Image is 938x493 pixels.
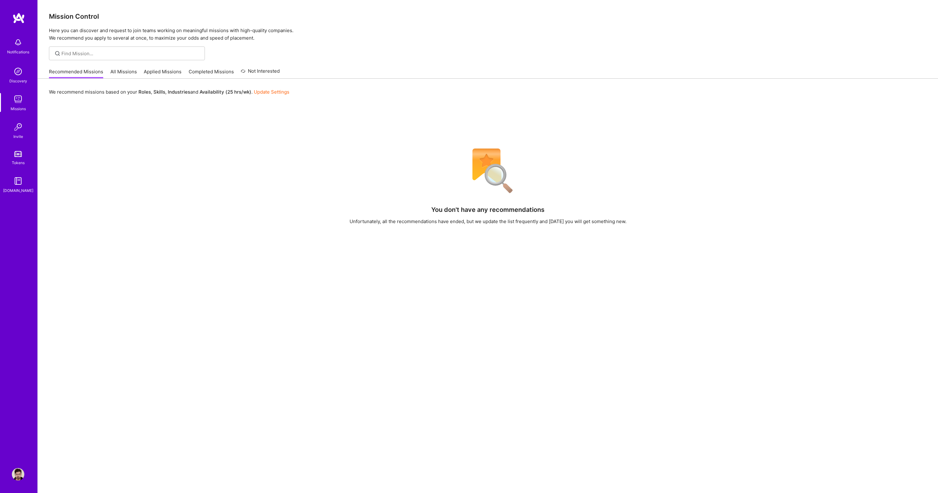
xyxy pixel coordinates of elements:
div: Tokens [12,159,25,166]
div: Invite [13,133,23,140]
a: Applied Missions [144,68,181,79]
div: Discovery [9,78,27,84]
img: guide book [12,175,24,187]
a: User Avatar [10,468,26,481]
a: Not Interested [241,67,280,79]
img: logo [12,12,25,24]
img: teamwork [12,93,24,105]
h4: You don't have any recommendations [431,206,544,213]
div: Notifications [7,49,29,55]
b: Skills [153,89,165,95]
a: Recommended Missions [49,68,103,79]
img: tokens [14,151,22,157]
i: icon SearchGrey [54,50,61,57]
a: All Missions [110,68,137,79]
p: We recommend missions based on your , , and . [49,89,289,95]
a: Completed Missions [189,68,234,79]
input: Find Mission... [61,50,200,57]
img: bell [12,36,24,49]
img: Invite [12,121,24,133]
b: Industries [168,89,190,95]
h3: Mission Control [49,12,927,20]
img: discovery [12,65,24,78]
div: [DOMAIN_NAME] [3,187,33,194]
div: Missions [11,105,26,112]
img: User Avatar [12,468,24,481]
a: Update Settings [254,89,289,95]
img: No Results [462,144,515,198]
p: Here you can discover and request to join teams working on meaningful missions with high-quality ... [49,27,927,42]
b: Availability (25 hrs/wk) [200,89,251,95]
b: Roles [138,89,151,95]
div: Unfortunately, all the recommendations have ended, but we update the list frequently and [DATE] y... [350,218,626,225]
